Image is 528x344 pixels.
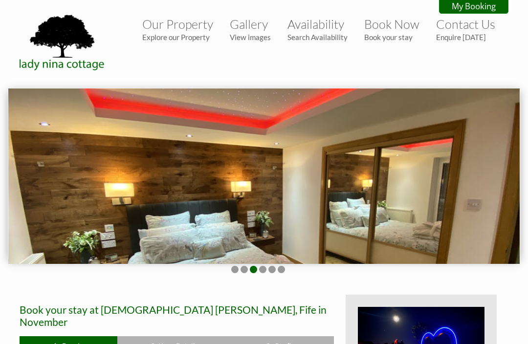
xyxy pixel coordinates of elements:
h2: Book your stay at [DEMOGRAPHIC_DATA] [PERSON_NAME], Fife in November [20,303,334,328]
a: Book NowBook your stay [364,17,419,42]
a: AvailabilitySearch Availability [287,17,348,42]
small: Search Availability [287,33,348,42]
small: View images [230,33,271,42]
small: Book your stay [364,33,419,42]
small: Enquire [DATE] [436,33,495,42]
small: Explore our Property [142,33,213,42]
a: GalleryView images [230,17,271,42]
a: Contact UsEnquire [DATE] [436,17,495,42]
a: Our PropertyExplore our Property [142,17,213,42]
img: Lady Nina Cottage [14,13,111,71]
